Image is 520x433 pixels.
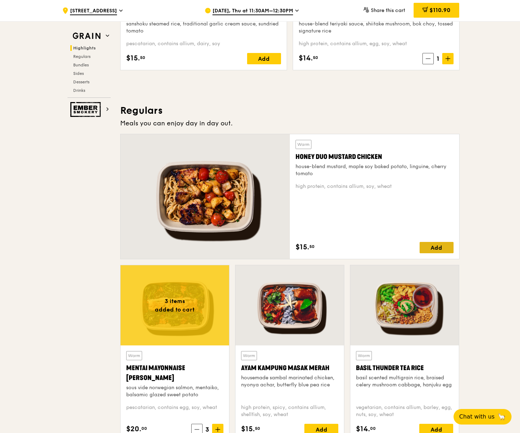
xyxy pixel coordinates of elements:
[299,40,454,47] div: high protein, contains allium, egg, soy, wheat
[241,351,257,360] div: Warm
[371,7,405,13] span: Share this cart
[241,374,338,388] div: housemade sambal marinated chicken, nyonya achar, butterfly blue pea rice
[296,140,311,149] div: Warm
[126,363,223,383] div: Mentai Mayonnaise [PERSON_NAME]
[73,46,96,51] span: Highlights
[140,55,145,60] span: 50
[296,163,454,177] div: house-blend mustard, maple soy baked potato, linguine, cherry tomato
[420,242,454,253] div: Add
[120,104,460,117] h3: Regulars
[126,384,223,398] div: sous vide norwegian salmon, mentaiko, balsamic glazed sweet potato
[356,351,372,360] div: Warm
[356,374,453,388] div: basil scented multigrain rice, braised celery mushroom cabbage, hanjuku egg
[296,183,454,190] div: high protein, contains allium, soy, wheat
[141,426,147,431] span: 00
[241,404,338,418] div: high protein, spicy, contains allium, shellfish, soy, wheat
[370,426,376,431] span: 00
[73,54,90,59] span: Regulars
[356,404,453,418] div: vegetarian, contains allium, barley, egg, nuts, soy, wheat
[73,79,89,84] span: Desserts
[459,413,495,421] span: Chat with us
[70,102,103,117] img: Ember Smokery web logo
[70,7,117,15] span: [STREET_ADDRESS]
[454,409,512,425] button: Chat with us🦙
[430,7,450,13] span: $110.90
[126,404,223,418] div: pescatarian, contains egg, soy, wheat
[241,363,338,373] div: Ayam Kampung Masak Merah
[73,63,89,67] span: Bundles
[309,244,315,249] span: 50
[296,152,454,162] div: Honey Duo Mustard Chicken
[126,40,281,47] div: pescatarian, contains allium, dairy, soy
[126,351,142,360] div: Warm
[73,71,84,76] span: Sides
[299,20,454,35] div: house-blend teriyaki sauce, shiitake mushroom, bok choy, tossed signature rice
[434,54,442,64] span: 1
[247,53,281,64] div: Add
[73,88,85,93] span: Drinks
[313,55,318,60] span: 50
[299,53,313,64] span: $14.
[212,7,293,15] span: [DATE], Thu at 11:30AM–12:30PM
[356,363,453,373] div: Basil Thunder Tea Rice
[70,30,103,42] img: Grain web logo
[497,413,506,421] span: 🦙
[126,53,140,64] span: $15.
[296,242,309,253] span: $15.
[255,426,260,431] span: 50
[120,118,460,128] div: Meals you can enjoy day in day out.
[126,20,281,35] div: sanshoku steamed rice, traditional garlic cream sauce, sundried tomato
